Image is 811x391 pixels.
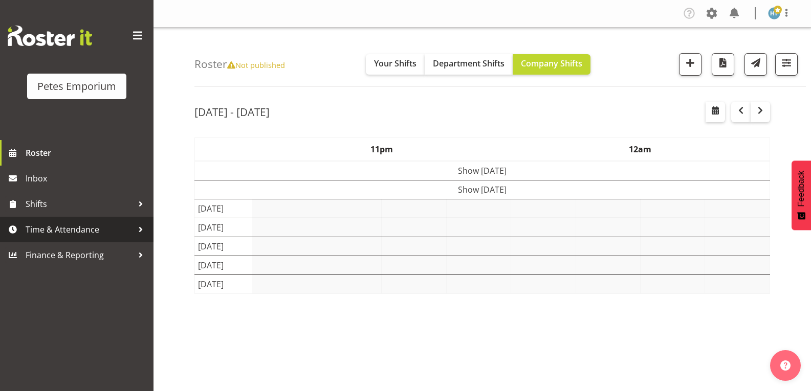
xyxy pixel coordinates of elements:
span: Not published [227,60,285,70]
td: Show [DATE] [195,180,770,199]
button: Company Shifts [513,54,590,75]
td: Show [DATE] [195,161,770,180]
td: [DATE] [195,274,252,293]
button: Feedback - Show survey [792,160,811,230]
button: Department Shifts [425,54,513,75]
button: Add a new shift [679,53,702,76]
span: Time & Attendance [26,222,133,237]
span: Roster [26,145,148,160]
h4: Roster [194,58,285,70]
span: Feedback [797,171,806,206]
th: 11pm [252,137,511,161]
button: Your Shifts [366,54,425,75]
span: Inbox [26,171,148,186]
img: helena-tomlin701.jpg [768,7,780,19]
span: Your Shifts [374,58,417,69]
td: [DATE] [195,199,252,218]
span: Shifts [26,196,133,212]
td: [DATE] [195,237,252,256]
span: Department Shifts [433,58,505,69]
button: Send a list of all shifts for the selected filtered period to all rostered employees. [744,53,767,76]
button: Select a specific date within the roster. [706,102,725,122]
img: help-xxl-2.png [780,360,791,371]
button: Filter Shifts [775,53,798,76]
td: [DATE] [195,218,252,237]
img: Rosterit website logo [8,26,92,46]
button: Download a PDF of the roster according to the set date range. [712,53,734,76]
td: [DATE] [195,256,252,274]
div: Petes Emporium [37,79,116,94]
h2: [DATE] - [DATE] [194,105,270,119]
span: Finance & Reporting [26,247,133,263]
span: Company Shifts [521,58,582,69]
th: 12am [511,137,770,161]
